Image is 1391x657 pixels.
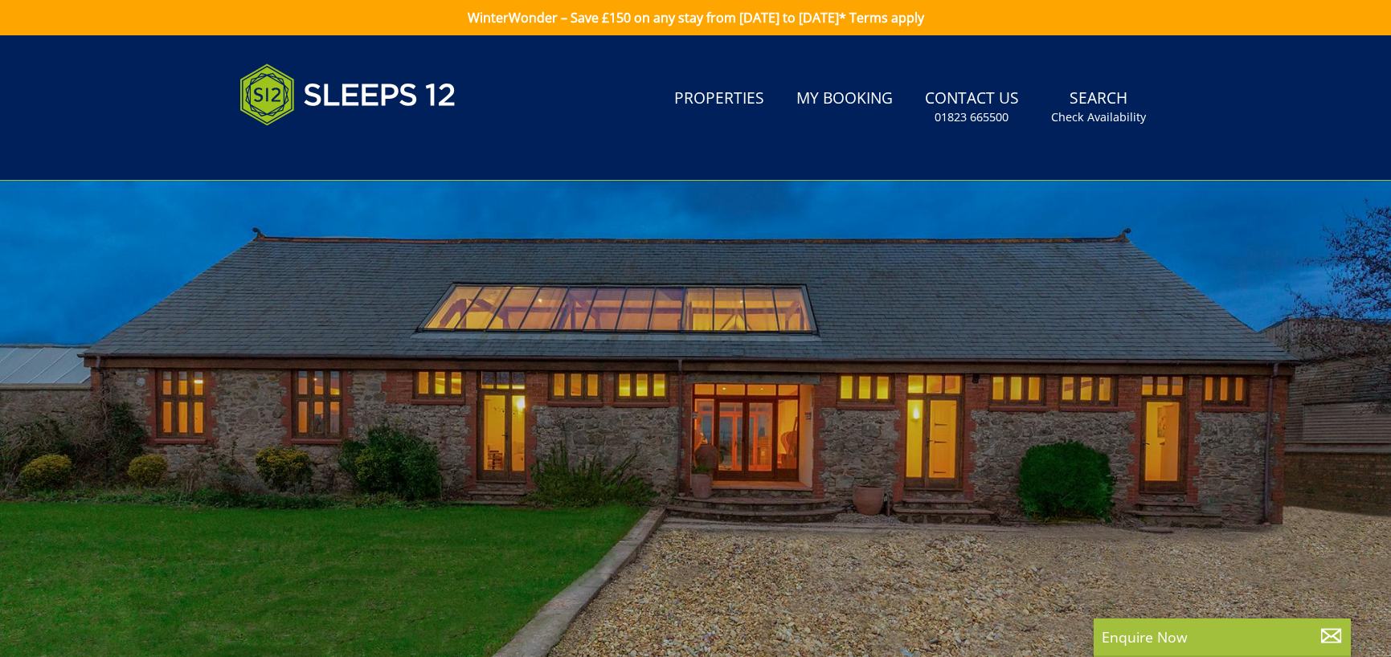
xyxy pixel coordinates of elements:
[918,81,1025,133] a: Contact Us01823 665500
[1051,109,1146,125] small: Check Availability
[1045,81,1152,133] a: SearchCheck Availability
[1102,626,1343,647] p: Enquire Now
[239,55,456,135] img: Sleeps 12
[668,81,771,117] a: Properties
[790,81,899,117] a: My Booking
[935,109,1008,125] small: 01823 665500
[231,145,400,158] iframe: Customer reviews powered by Trustpilot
